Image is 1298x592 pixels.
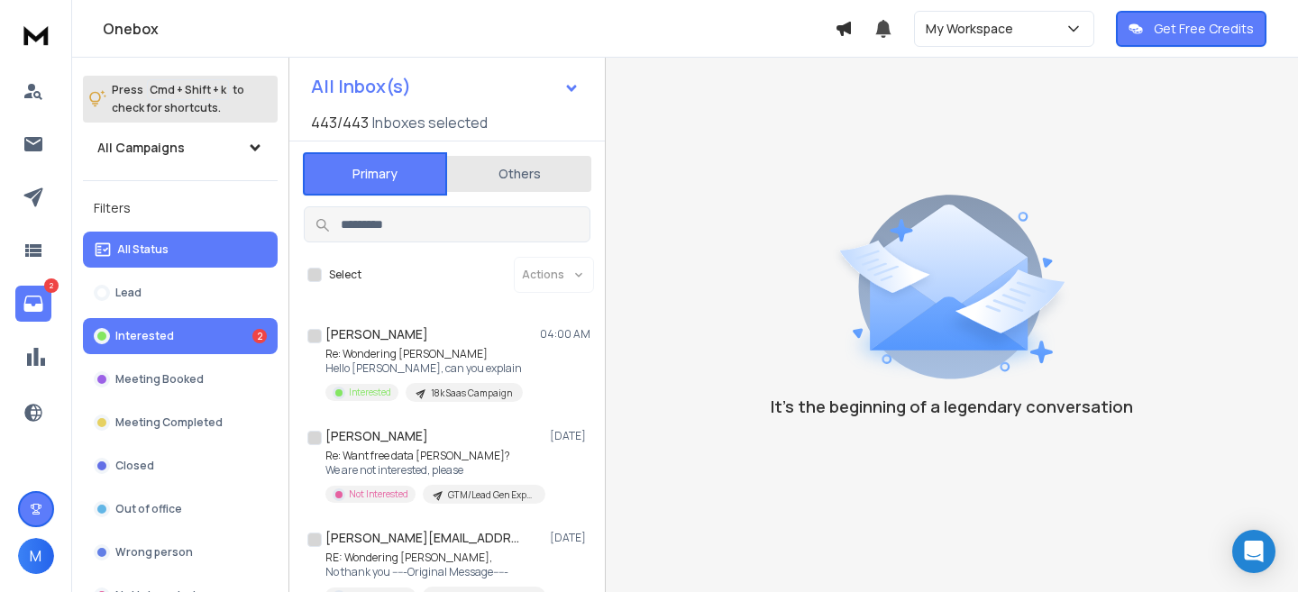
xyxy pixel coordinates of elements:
[18,18,54,51] img: logo
[115,372,204,387] p: Meeting Booked
[83,232,278,268] button: All Status
[771,394,1133,419] p: It’s the beginning of a legendary conversation
[115,545,193,560] p: Wrong person
[349,386,391,399] p: Interested
[550,531,590,545] p: [DATE]
[325,347,523,361] p: Re: Wondering [PERSON_NAME]
[18,538,54,574] button: M
[325,565,542,579] p: No thank you -----Original Message-----
[431,387,512,400] p: 18k Saas Campaign
[115,459,154,473] p: Closed
[325,551,542,565] p: RE: Wondering [PERSON_NAME],
[83,405,278,441] button: Meeting Completed
[83,130,278,166] button: All Campaigns
[115,502,182,516] p: Out of office
[448,488,535,502] p: GTM/Lead Gen Experts Campaign
[83,534,278,570] button: Wrong person
[311,112,369,133] span: 443 / 443
[325,361,523,376] p: Hello [PERSON_NAME], can you explain
[349,487,408,501] p: Not Interested
[329,268,361,282] label: Select
[83,448,278,484] button: Closed
[447,154,591,194] button: Others
[1116,11,1266,47] button: Get Free Credits
[325,427,428,445] h1: [PERSON_NAME]
[325,529,524,547] h1: [PERSON_NAME][EMAIL_ADDRESS][DOMAIN_NAME]
[540,327,590,342] p: 04:00 AM
[117,242,169,257] p: All Status
[297,68,594,105] button: All Inbox(s)
[44,278,59,293] p: 2
[1154,20,1254,38] p: Get Free Credits
[325,449,542,463] p: Re: Want free data [PERSON_NAME]?
[83,491,278,527] button: Out of office
[103,18,835,40] h1: Onebox
[147,79,229,100] span: Cmd + Shift + k
[115,415,223,430] p: Meeting Completed
[115,329,174,343] p: Interested
[83,275,278,311] button: Lead
[83,196,278,221] h3: Filters
[926,20,1020,38] p: My Workspace
[303,152,447,196] button: Primary
[115,286,142,300] p: Lead
[83,318,278,354] button: Interested2
[325,463,542,478] p: We are not interested, please
[325,325,428,343] h1: [PERSON_NAME]
[15,286,51,322] a: 2
[252,329,267,343] div: 2
[83,361,278,397] button: Meeting Booked
[372,112,488,133] h3: Inboxes selected
[311,77,411,96] h1: All Inbox(s)
[1232,530,1275,573] div: Open Intercom Messenger
[550,429,590,443] p: [DATE]
[97,139,185,157] h1: All Campaigns
[112,81,244,117] p: Press to check for shortcuts.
